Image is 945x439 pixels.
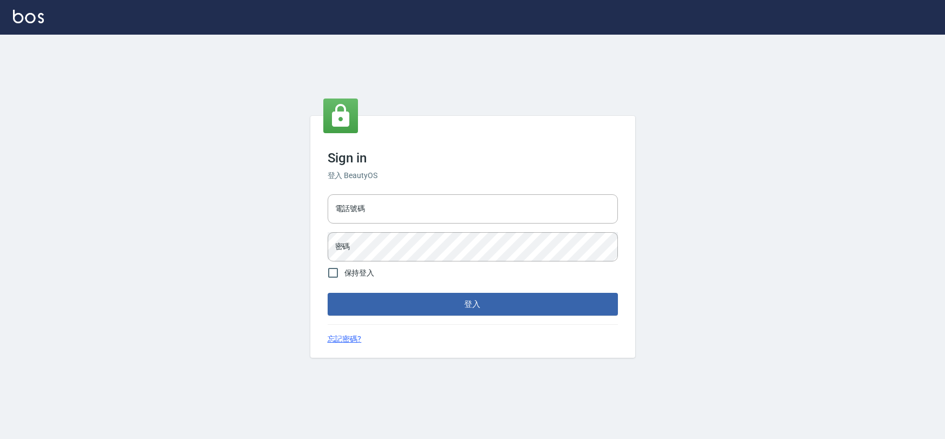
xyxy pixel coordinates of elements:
a: 忘記密碼? [328,333,362,345]
h3: Sign in [328,150,618,166]
span: 保持登入 [344,267,375,279]
img: Logo [13,10,44,23]
h6: 登入 BeautyOS [328,170,618,181]
button: 登入 [328,293,618,316]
